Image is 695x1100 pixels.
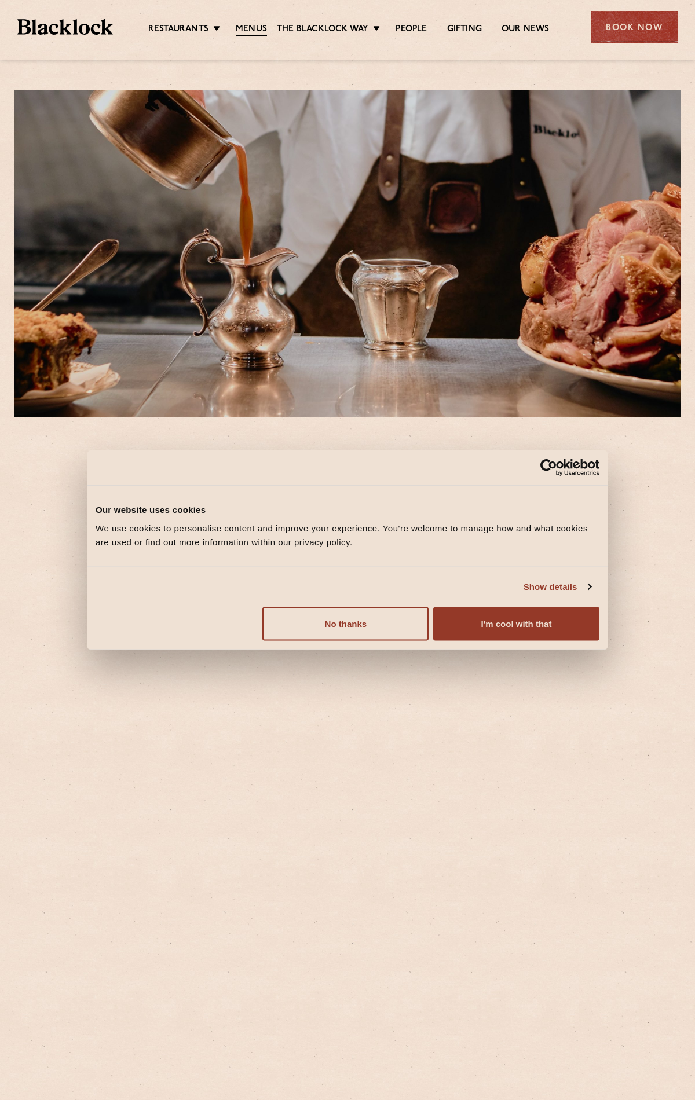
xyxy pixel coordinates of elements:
[433,607,599,640] button: I'm cool with that
[96,521,599,549] div: We use cookies to personalise content and improve your experience. You're welcome to manage how a...
[17,19,113,35] img: BL_Textured_Logo-footer-cropped.svg
[502,24,550,35] a: Our News
[591,11,678,43] div: Book Now
[236,24,267,36] a: Menus
[524,580,591,594] a: Show details
[96,503,599,517] div: Our website uses cookies
[396,24,427,35] a: People
[447,24,482,35] a: Gifting
[148,24,209,35] a: Restaurants
[262,607,429,640] button: No thanks
[498,459,599,476] a: Usercentrics Cookiebot - opens in a new window
[277,24,368,35] a: The Blacklock Way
